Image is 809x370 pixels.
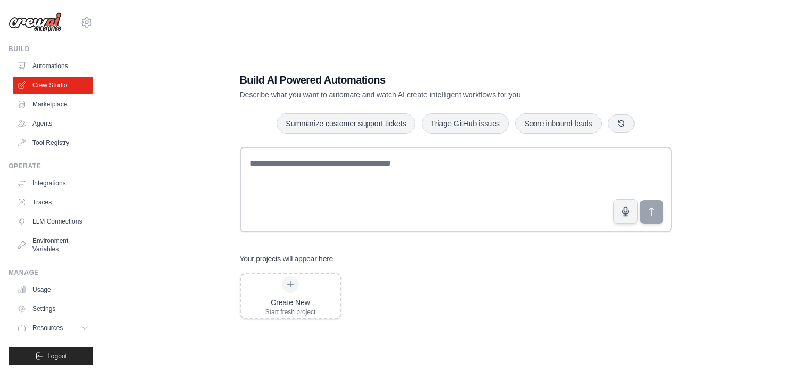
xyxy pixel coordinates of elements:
[13,175,93,192] a: Integrations
[13,57,93,75] a: Automations
[13,232,93,258] a: Environment Variables
[47,352,67,360] span: Logout
[240,89,597,100] p: Describe what you want to automate and watch AI create intelligent workflows for you
[240,253,333,264] h3: Your projects will appear here
[277,113,415,134] button: Summarize customer support tickets
[515,113,602,134] button: Score inbound leads
[13,115,93,132] a: Agents
[13,319,93,336] button: Resources
[13,281,93,298] a: Usage
[13,77,93,94] a: Crew Studio
[265,308,316,316] div: Start fresh project
[240,72,597,87] h1: Build AI Powered Automations
[13,194,93,211] a: Traces
[13,213,93,230] a: LLM Connections
[13,134,93,151] a: Tool Registry
[422,113,509,134] button: Triage GitHub issues
[13,96,93,113] a: Marketplace
[9,45,93,53] div: Build
[613,199,638,224] button: Click to speak your automation idea
[265,297,316,308] div: Create New
[9,12,62,32] img: Logo
[9,162,93,170] div: Operate
[9,347,93,365] button: Logout
[13,300,93,317] a: Settings
[608,114,635,133] button: Get new suggestions
[9,268,93,277] div: Manage
[32,324,63,332] span: Resources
